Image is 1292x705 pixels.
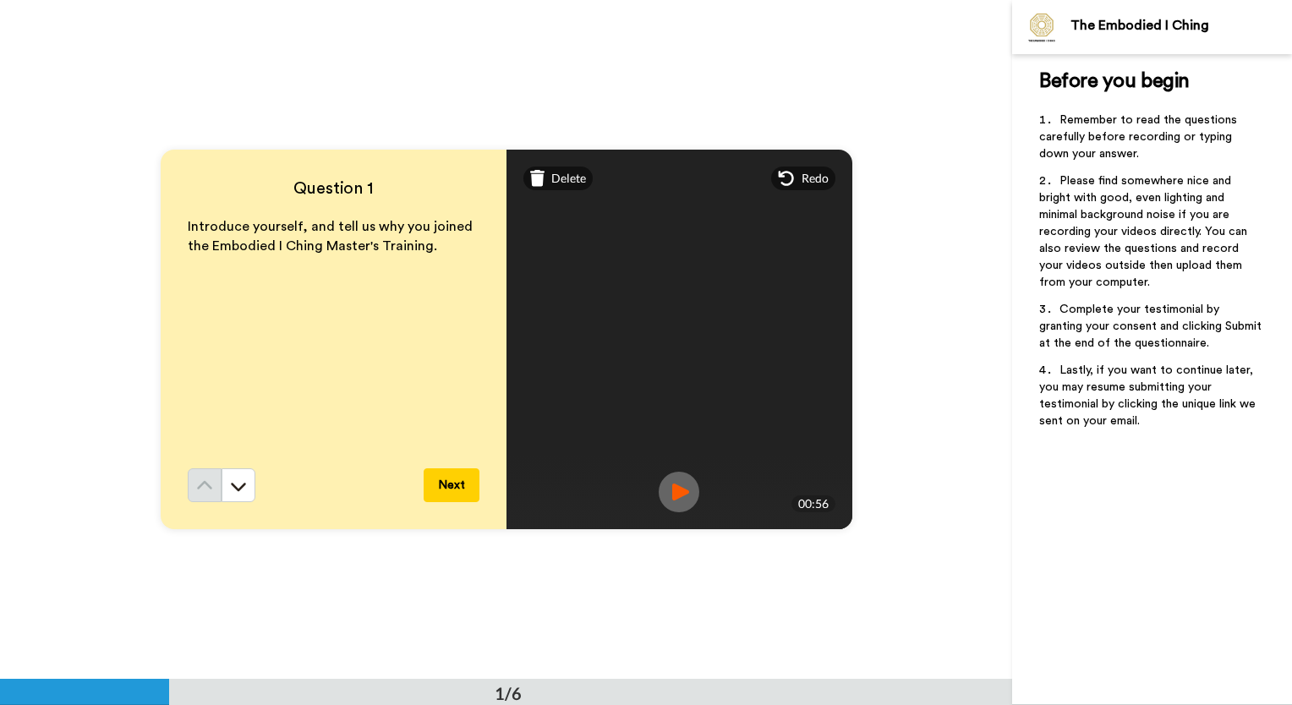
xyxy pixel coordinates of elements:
[1021,7,1062,47] img: Profile Image
[659,472,699,512] img: ic_record_play.svg
[771,167,835,190] div: Redo
[1039,114,1240,160] span: Remember to read the questions carefully before recording or typing down your answer.
[802,170,829,187] span: Redo
[188,177,479,200] h4: Question 1
[551,170,586,187] span: Delete
[1039,303,1265,349] span: Complete your testimonial by granting your consent and clicking Submit at the end of the question...
[468,681,549,705] div: 1/6
[424,468,479,502] button: Next
[1039,175,1251,288] span: Please find somewhere nice and bright with good, even lighting and minimal background noise if yo...
[188,220,476,253] span: Introduce yourself, and tell us why you joined the Embodied I Ching Master's Training.
[523,167,594,190] div: Delete
[1070,18,1291,34] div: The Embodied I Ching
[1039,71,1189,91] span: Before you begin
[791,495,835,512] div: 00:56
[1039,364,1259,427] span: Lastly, if you want to continue later, you may resume submitting your testimonial by clicking the...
